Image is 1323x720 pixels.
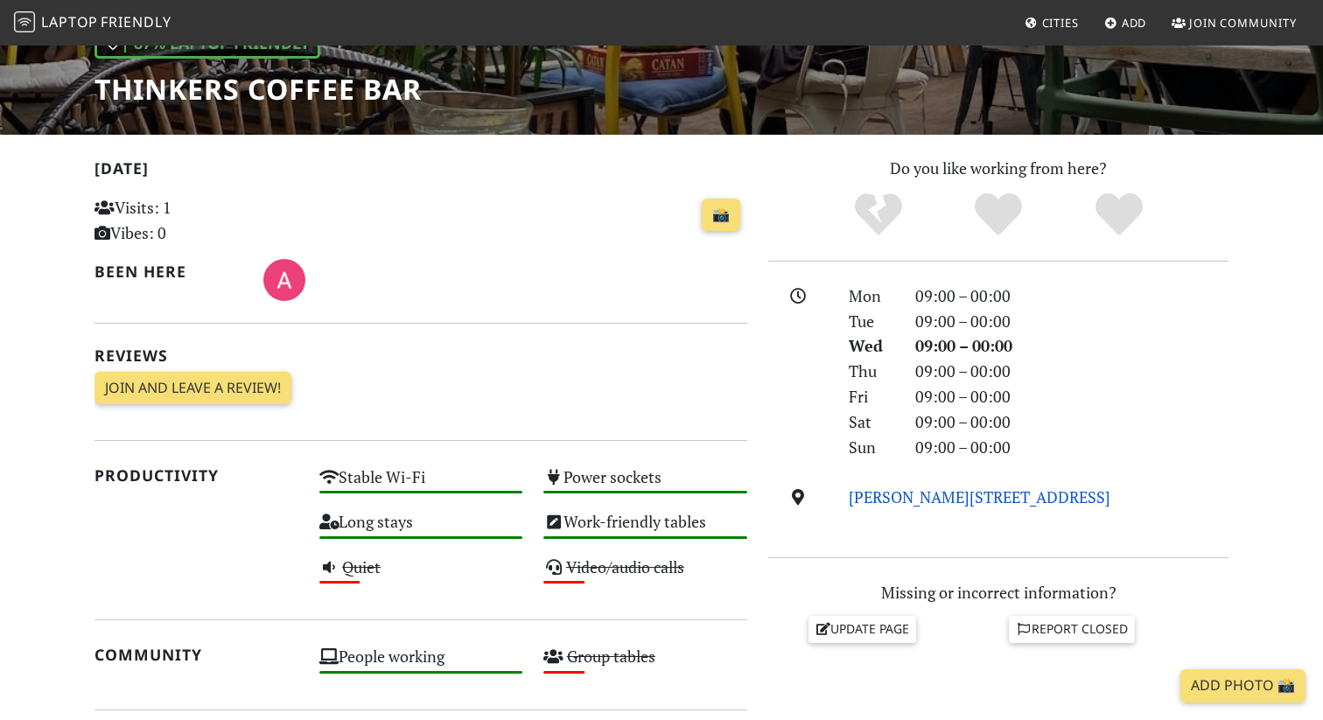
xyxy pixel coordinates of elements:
s: Group tables [567,646,655,667]
s: Video/audio calls [566,556,684,577]
a: Add [1097,7,1154,38]
div: Mon [838,283,905,309]
div: Sun [838,435,905,460]
div: Power sockets [533,463,758,507]
s: Quiet [342,556,381,577]
div: Wed [838,333,905,359]
a: Report closed [1009,616,1135,642]
a: Add Photo 📸 [1180,669,1305,703]
div: People working [309,642,534,687]
div: 09:00 – 00:00 [905,409,1239,435]
div: No [818,191,939,239]
div: Tue [838,309,905,334]
span: Aleksandar Brajkovic [263,268,305,289]
h2: Reviews [94,346,747,365]
div: Fri [838,384,905,409]
span: Add [1122,15,1147,31]
span: Cities [1042,15,1079,31]
div: 09:00 – 00:00 [905,359,1239,384]
div: Work-friendly tables [533,507,758,552]
h2: [DATE] [94,159,747,185]
div: 09:00 – 00:00 [905,309,1239,334]
img: 1095-aleksandar.jpg [263,259,305,301]
div: 09:00 – 00:00 [905,384,1239,409]
a: Join and leave a review! [94,372,291,405]
div: Long stays [309,507,534,552]
div: Yes [938,191,1059,239]
img: LaptopFriendly [14,11,35,32]
div: Stable Wi-Fi [309,463,534,507]
div: Definitely! [1059,191,1179,239]
a: Cities [1018,7,1086,38]
p: Do you like working from here? [768,156,1228,181]
div: 09:00 – 00:00 [905,435,1239,460]
span: Friendly [101,12,171,31]
a: LaptopFriendly LaptopFriendly [14,8,171,38]
h2: Been here [94,262,242,281]
div: Sat [838,409,905,435]
a: Join Community [1165,7,1304,38]
p: Visits: 1 Vibes: 0 [94,195,298,246]
a: Update page [808,616,917,642]
p: Missing or incorrect information? [768,580,1228,605]
span: Join Community [1189,15,1297,31]
div: 09:00 – 00:00 [905,333,1239,359]
a: 📸 [702,199,740,232]
div: 09:00 – 00:00 [905,283,1239,309]
div: Thu [838,359,905,384]
h2: Productivity [94,466,298,485]
h1: Thinkers coffee bar [94,73,422,106]
span: Laptop [41,12,98,31]
h2: Community [94,646,298,664]
a: [PERSON_NAME][STREET_ADDRESS] [849,486,1110,507]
